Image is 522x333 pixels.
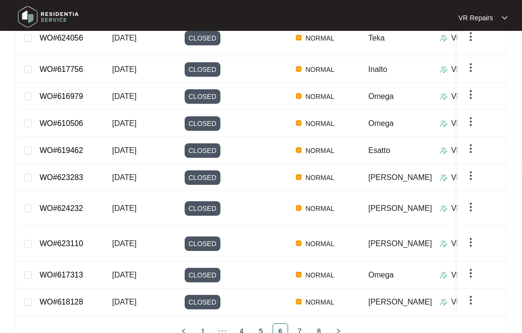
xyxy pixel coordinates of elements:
[112,65,136,73] span: [DATE]
[40,239,83,248] a: WO#623110
[112,271,136,279] span: [DATE]
[465,116,477,127] img: dropdown arrow
[440,271,448,279] img: Assigner Icon
[112,204,136,212] span: [DATE]
[40,92,83,100] a: WO#616979
[368,298,432,306] span: [PERSON_NAME]
[296,205,302,211] img: Vercel Logo
[465,267,477,279] img: dropdown arrow
[302,238,338,250] span: NORMAL
[40,65,83,73] a: WO#617756
[112,119,136,127] span: [DATE]
[296,147,302,153] img: Vercel Logo
[440,93,448,100] img: Assigner Icon
[40,34,83,42] a: WO#624056
[440,174,448,181] img: Assigner Icon
[368,204,432,212] span: [PERSON_NAME]
[185,62,220,77] span: CLOSED
[440,298,448,306] img: Assigner Icon
[465,143,477,154] img: dropdown arrow
[451,118,491,129] p: VR Repairs
[14,2,82,31] img: residentia service logo
[465,31,477,42] img: dropdown arrow
[440,66,448,73] img: Assigner Icon
[465,236,477,248] img: dropdown arrow
[40,204,83,212] a: WO#624232
[296,299,302,305] img: Vercel Logo
[451,203,491,214] p: VR Repairs
[440,205,448,212] img: Assigner Icon
[465,89,477,100] img: dropdown arrow
[368,119,393,127] span: Omega
[451,269,491,281] p: VR Repairs
[451,238,491,250] p: VR Repairs
[112,298,136,306] span: [DATE]
[440,147,448,154] img: Assigner Icon
[440,120,448,127] img: Assigner Icon
[458,13,493,23] p: VR Repairs
[302,172,338,183] span: NORMAL
[451,172,491,183] p: VR Repairs
[451,91,491,102] p: VR Repairs
[112,34,136,42] span: [DATE]
[40,173,83,181] a: WO#623283
[465,201,477,213] img: dropdown arrow
[465,170,477,181] img: dropdown arrow
[112,239,136,248] span: [DATE]
[502,15,507,20] img: dropdown arrow
[185,31,220,45] span: CLOSED
[40,298,83,306] a: WO#618128
[296,93,302,99] img: Vercel Logo
[368,173,432,181] span: [PERSON_NAME]
[440,34,448,42] img: Assigner Icon
[296,272,302,277] img: Vercel Logo
[302,118,338,129] span: NORMAL
[296,66,302,72] img: Vercel Logo
[368,146,390,154] span: Esatto
[440,240,448,248] img: Assigner Icon
[185,236,220,251] span: CLOSED
[465,294,477,306] img: dropdown arrow
[302,145,338,156] span: NORMAL
[451,32,491,44] p: VR Repairs
[296,240,302,246] img: Vercel Logo
[451,145,491,156] p: VR Repairs
[112,173,136,181] span: [DATE]
[302,32,338,44] span: NORMAL
[368,92,393,100] span: Omega
[40,119,83,127] a: WO#610506
[368,271,393,279] span: Omega
[302,296,338,308] span: NORMAL
[40,146,83,154] a: WO#619462
[185,143,220,158] span: CLOSED
[112,92,136,100] span: [DATE]
[368,239,432,248] span: [PERSON_NAME]
[185,116,220,131] span: CLOSED
[465,62,477,73] img: dropdown arrow
[302,269,338,281] span: NORMAL
[368,65,387,73] span: Inalto
[185,295,220,309] span: CLOSED
[302,91,338,102] span: NORMAL
[296,35,302,41] img: Vercel Logo
[185,89,220,104] span: CLOSED
[185,268,220,282] span: CLOSED
[451,296,491,308] p: VR Repairs
[368,34,385,42] span: Teka
[302,203,338,214] span: NORMAL
[112,146,136,154] span: [DATE]
[40,271,83,279] a: WO#617313
[185,170,220,185] span: CLOSED
[185,201,220,216] span: CLOSED
[451,64,491,75] p: VR Repairs
[296,174,302,180] img: Vercel Logo
[296,120,302,126] img: Vercel Logo
[302,64,338,75] span: NORMAL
